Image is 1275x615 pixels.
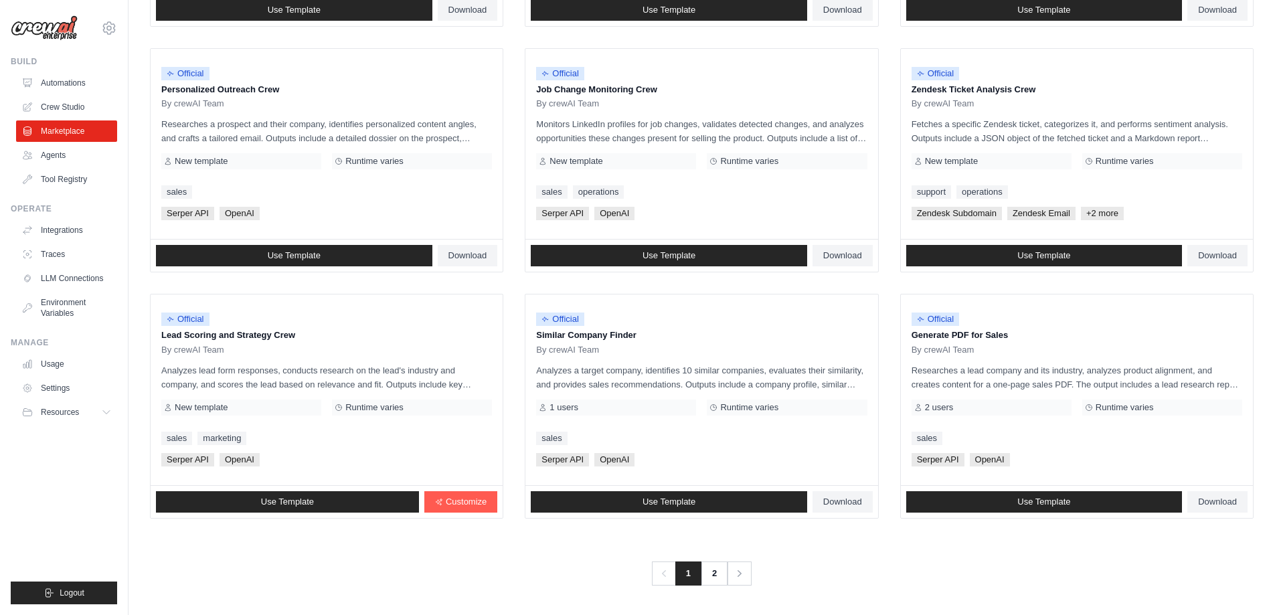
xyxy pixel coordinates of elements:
[823,497,862,507] span: Download
[912,313,960,326] span: Official
[268,250,321,261] span: Use Template
[1096,402,1154,413] span: Runtime varies
[175,156,228,167] span: New template
[549,156,602,167] span: New template
[16,377,117,399] a: Settings
[1187,491,1248,513] a: Download
[197,432,246,445] a: marketing
[536,67,584,80] span: Official
[11,337,117,348] div: Manage
[823,250,862,261] span: Download
[424,491,497,513] a: Customize
[912,453,964,466] span: Serper API
[1017,5,1070,15] span: Use Template
[161,117,492,145] p: Researches a prospect and their company, identifies personalized content angles, and crafts a tai...
[161,207,214,220] span: Serper API
[16,268,117,289] a: LLM Connections
[536,98,599,109] span: By crewAI Team
[438,245,498,266] a: Download
[261,497,314,507] span: Use Template
[912,185,951,199] a: support
[912,345,974,355] span: By crewAI Team
[906,245,1183,266] a: Use Template
[912,432,942,445] a: sales
[813,491,873,513] a: Download
[536,363,867,391] p: Analyzes a target company, identifies 10 similar companies, evaluates their similarity, and provi...
[41,407,79,418] span: Resources
[161,345,224,355] span: By crewAI Team
[536,83,867,96] p: Job Change Monitoring Crew
[16,96,117,118] a: Crew Studio
[536,313,584,326] span: Official
[161,363,492,391] p: Analyzes lead form responses, conducts research on the lead's industry and company, and scores th...
[536,117,867,145] p: Monitors LinkedIn profiles for job changes, validates detected changes, and analyzes opportunitie...
[531,245,807,266] a: Use Template
[345,156,404,167] span: Runtime varies
[16,402,117,423] button: Resources
[345,402,404,413] span: Runtime varies
[813,245,873,266] a: Download
[1017,497,1070,507] span: Use Template
[16,244,117,265] a: Traces
[594,207,634,220] span: OpenAI
[16,219,117,241] a: Integrations
[643,497,695,507] span: Use Template
[60,588,84,598] span: Logout
[912,329,1242,342] p: Generate PDF for Sales
[720,402,778,413] span: Runtime varies
[912,98,974,109] span: By crewAI Team
[912,207,1002,220] span: Zendesk Subdomain
[912,117,1242,145] p: Fetches a specific Zendesk ticket, categorizes it, and performs sentiment analysis. Outputs inclu...
[536,345,599,355] span: By crewAI Team
[643,250,695,261] span: Use Template
[594,453,634,466] span: OpenAI
[970,453,1010,466] span: OpenAI
[906,491,1183,513] a: Use Template
[156,245,432,266] a: Use Template
[720,156,778,167] span: Runtime varies
[161,67,209,80] span: Official
[652,561,752,586] nav: Pagination
[536,207,589,220] span: Serper API
[912,67,960,80] span: Official
[1017,250,1070,261] span: Use Template
[16,169,117,190] a: Tool Registry
[161,432,192,445] a: sales
[446,497,487,507] span: Customize
[1198,497,1237,507] span: Download
[536,453,589,466] span: Serper API
[161,185,192,199] a: sales
[161,329,492,342] p: Lead Scoring and Strategy Crew
[1198,5,1237,15] span: Download
[448,5,487,15] span: Download
[925,156,978,167] span: New template
[549,402,578,413] span: 1 users
[536,185,567,199] a: sales
[11,56,117,67] div: Build
[16,72,117,94] a: Automations
[675,561,701,586] span: 1
[1096,156,1154,167] span: Runtime varies
[823,5,862,15] span: Download
[11,15,78,41] img: Logo
[448,250,487,261] span: Download
[925,402,954,413] span: 2 users
[956,185,1008,199] a: operations
[175,402,228,413] span: New template
[1187,245,1248,266] a: Download
[16,145,117,166] a: Agents
[220,207,260,220] span: OpenAI
[536,329,867,342] p: Similar Company Finder
[1081,207,1124,220] span: +2 more
[161,313,209,326] span: Official
[11,203,117,214] div: Operate
[573,185,624,199] a: operations
[1198,250,1237,261] span: Download
[536,432,567,445] a: sales
[1007,207,1076,220] span: Zendesk Email
[531,491,807,513] a: Use Template
[16,353,117,375] a: Usage
[161,83,492,96] p: Personalized Outreach Crew
[268,5,321,15] span: Use Template
[161,453,214,466] span: Serper API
